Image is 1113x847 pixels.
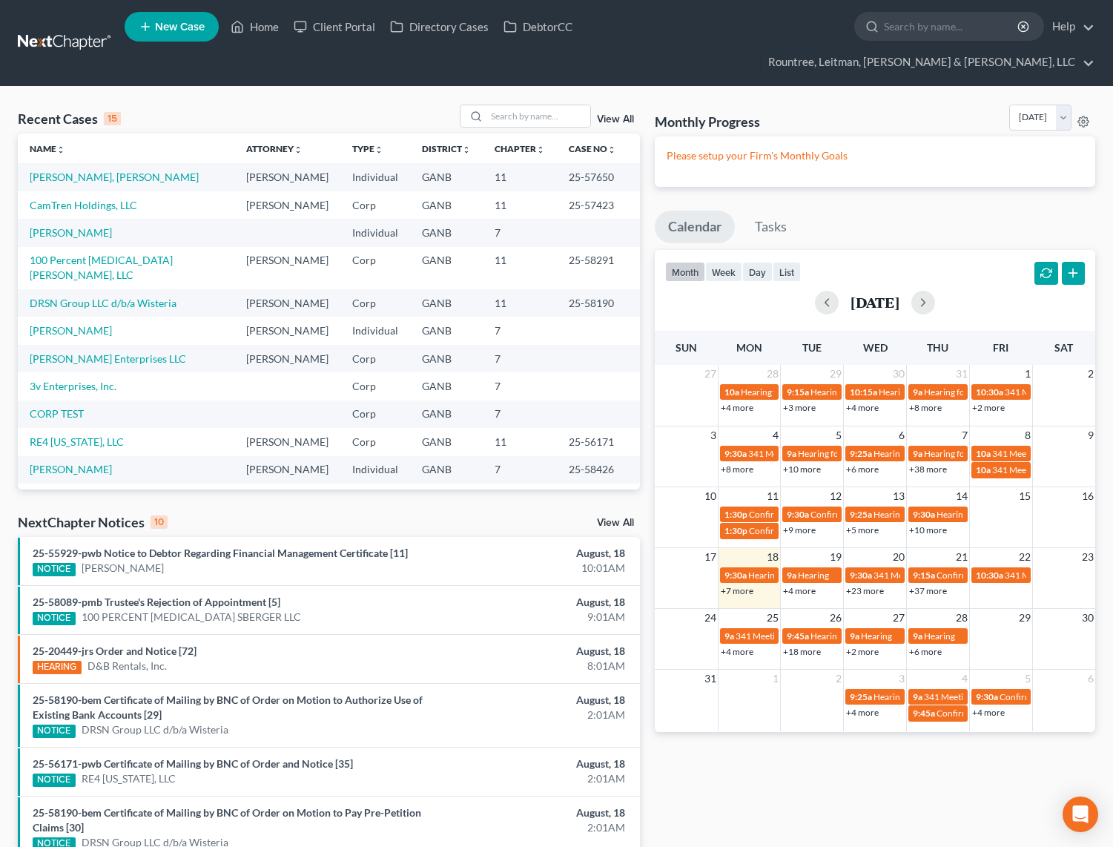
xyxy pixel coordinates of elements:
[410,163,483,191] td: GANB
[234,345,340,372] td: [PERSON_NAME]
[909,402,942,413] a: +8 more
[1023,365,1032,383] span: 1
[1005,386,1067,398] span: 341 Meeting for
[33,645,196,657] a: 25-20449-jrs Order and Notice [72]
[724,570,747,581] span: 9:30a
[802,341,822,354] span: Tue
[437,561,625,576] div: 10:01AM
[569,143,616,154] a: Case Nounfold_more
[703,548,718,566] span: 17
[960,426,969,444] span: 7
[724,630,734,642] span: 9a
[33,806,421,834] a: 25-58190-bem Certificate of Mailing by BNC of Order on Motion to Pay Pre-Petition Claims [30]
[234,191,340,219] td: [PERSON_NAME]
[30,171,199,183] a: [PERSON_NAME], [PERSON_NAME]
[913,448,922,459] span: 9a
[721,585,753,596] a: +7 more
[33,661,82,674] div: HEARING
[891,487,906,505] span: 13
[30,352,186,365] a: [PERSON_NAME] Enterprises LLC
[1086,670,1095,688] span: 6
[597,518,634,528] a: View All
[340,456,410,484] td: Individual
[410,317,483,344] td: GANB
[846,524,879,535] a: +5 more
[787,570,796,581] span: 9a
[736,341,762,354] span: Mon
[437,771,625,786] div: 2:01AM
[437,708,625,722] div: 2:01AM
[897,426,906,444] span: 6
[721,464,753,475] a: +8 more
[924,448,968,459] span: Hearing for
[765,487,780,505] span: 11
[410,247,483,289] td: GANB
[1017,609,1032,627] span: 29
[828,487,843,505] span: 12
[1017,487,1032,505] span: 15
[234,456,340,484] td: [PERSON_NAME]
[724,386,739,398] span: 10a
[703,487,718,505] span: 10
[976,448,991,459] span: 10a
[721,646,753,657] a: +4 more
[741,386,785,398] span: Hearing for
[783,402,816,413] a: +3 more
[851,294,899,310] h2: [DATE]
[783,585,816,596] a: +4 more
[927,341,948,354] span: Thu
[909,585,947,596] a: +37 more
[1054,341,1073,354] span: Sat
[913,708,935,719] span: 9:45a
[483,372,557,400] td: 7
[972,402,1005,413] a: +2 more
[1023,670,1032,688] span: 5
[1086,426,1095,444] span: 9
[1086,365,1095,383] span: 2
[557,484,640,511] td: 25-50856
[30,254,173,281] a: 100 Percent [MEDICAL_DATA] [PERSON_NAME], LLC
[462,145,471,154] i: unfold_more
[850,386,877,398] span: 10:15a
[30,143,65,154] a: Nameunfold_more
[705,262,742,282] button: week
[151,515,168,529] div: 10
[954,487,969,505] span: 14
[724,525,747,536] span: 1:30p
[1080,548,1095,566] span: 23
[33,757,353,770] a: 25-56171-pwb Certificate of Mailing by BNC of Order and Notice [35]
[846,707,879,718] a: +4 more
[891,609,906,627] span: 27
[437,546,625,561] div: August, 18
[18,110,121,128] div: Recent Cases
[18,513,168,531] div: NextChapter Notices
[483,345,557,372] td: 7
[340,345,410,372] td: Corp
[850,630,859,642] span: 9a
[483,484,557,511] td: 11
[483,401,557,428] td: 7
[665,262,705,282] button: month
[873,448,989,459] span: Hearing for [PERSON_NAME]
[437,805,625,820] div: August, 18
[897,670,906,688] span: 3
[771,426,780,444] span: 4
[340,428,410,455] td: Corp
[437,757,625,771] div: August, 18
[496,13,580,40] a: DebtorCC
[884,13,1020,40] input: Search by name...
[913,570,935,581] span: 9:15a
[557,191,640,219] td: 25-57423
[33,612,76,625] div: NOTICE
[655,211,735,243] a: Calendar
[742,262,773,282] button: day
[798,448,914,459] span: Hearing for [PERSON_NAME]
[557,428,640,455] td: 25-56171
[437,693,625,708] div: August, 18
[937,708,1022,719] span: Confirmation Hearing
[937,570,1106,581] span: Confirmation Hearing for [PERSON_NAME]
[913,691,922,702] span: 9a
[783,464,821,475] a: +10 more
[761,49,1094,76] a: Rountree, Leitman, [PERSON_NAME] & [PERSON_NAME], LLC
[33,563,76,576] div: NOTICE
